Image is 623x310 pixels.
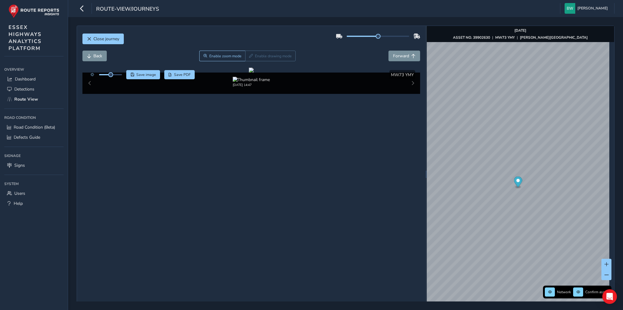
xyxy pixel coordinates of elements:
span: Save PDF [174,72,191,77]
span: Help [14,201,23,206]
span: Detections [14,86,34,92]
span: Save image [136,72,156,77]
span: Users [14,191,25,196]
span: [PERSON_NAME] [577,3,608,14]
button: Save [126,70,160,79]
a: Signs [4,160,64,170]
button: Forward [388,51,420,61]
button: Back [82,51,107,61]
strong: ASSET NO. 39902630 [453,35,490,40]
span: Road Condition (Beta) [14,124,55,130]
a: Dashboard [4,74,64,84]
a: Road Condition (Beta) [4,122,64,132]
span: Signs [14,162,25,168]
span: Network [557,290,571,294]
span: Route View [14,96,38,102]
button: Close journey [82,34,124,44]
span: MW73 YMY [391,72,414,78]
span: Enable zoom mode [209,54,242,59]
button: [PERSON_NAME] [565,3,610,14]
img: rr logo [9,4,59,18]
div: Map marker [514,176,522,189]
div: System [4,179,64,188]
span: Back [93,53,102,59]
button: PDF [164,70,195,79]
a: Users [4,188,64,198]
button: Zoom [199,51,245,61]
span: Dashboard [15,76,36,82]
span: Defects Guide [14,134,40,140]
span: Close journey [93,36,119,42]
a: Detections [4,84,64,94]
img: diamond-layout [565,3,575,14]
div: Signage [4,151,64,160]
div: Road Condition [4,113,64,122]
strong: [PERSON_NAME][GEOGRAPHIC_DATA] [520,35,588,40]
div: Open Intercom Messenger [602,289,617,304]
span: Forward [393,53,409,59]
a: Route View [4,94,64,104]
span: ESSEX HIGHWAYS ANALYTICS PLATFORM [9,24,42,52]
img: Thumbnail frame [233,77,270,83]
a: Defects Guide [4,132,64,142]
a: Help [4,198,64,208]
div: [DATE] 14:47 [233,83,270,87]
span: route-view/journeys [96,5,159,14]
strong: [DATE] [514,28,526,33]
span: Confirm assets [585,290,610,294]
strong: MW73 YMY [495,35,515,40]
div: | | [453,35,588,40]
div: Overview [4,65,64,74]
